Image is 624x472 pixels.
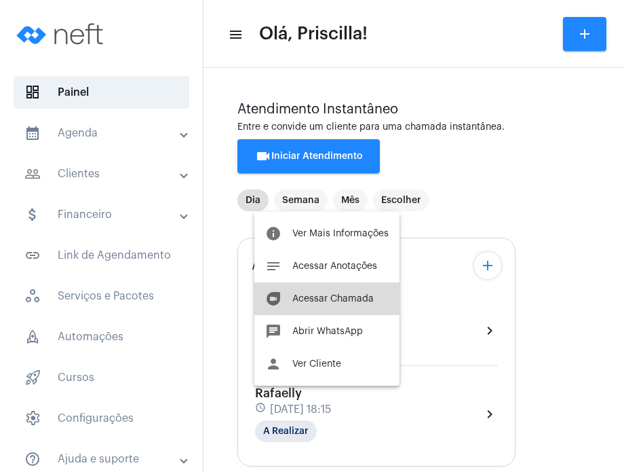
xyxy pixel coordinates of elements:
mat-icon: info [265,225,281,242]
mat-icon: duo [265,291,281,307]
span: Acessar Anotações [292,261,377,271]
span: Acessar Chamada [292,294,374,304]
mat-icon: chat [265,323,281,340]
mat-icon: person [265,356,281,372]
mat-icon: notes [265,258,281,274]
span: Ver Cliente [292,359,341,369]
span: Abrir WhatsApp [292,327,363,336]
span: Ver Mais Informações [292,229,389,238]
